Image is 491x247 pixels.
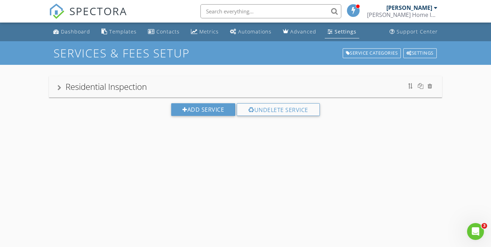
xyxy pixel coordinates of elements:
a: Dashboard [50,25,93,38]
h1: SERVICES & FEES SETUP [54,47,437,59]
a: Automations (Basic) [227,25,274,38]
div: Contacts [156,28,180,35]
a: SPECTORA [49,10,127,24]
div: Automations [238,28,272,35]
div: Settings [403,48,437,58]
a: Metrics [188,25,222,38]
div: Undelete Service [237,103,320,116]
div: Davis Home Inspections LLC [367,11,437,18]
div: Metrics [199,28,219,35]
div: Add Service [171,103,235,116]
div: Advanced [290,28,316,35]
div: Residential Inspection [66,81,147,92]
div: Service Categories [343,48,401,58]
a: Support Center [387,25,441,38]
iframe: Intercom live chat [467,223,484,240]
span: 3 [481,223,487,229]
span: SPECTORA [69,4,127,18]
div: Dashboard [61,28,90,35]
div: Settings [335,28,356,35]
div: Templates [109,28,137,35]
input: Search everything... [200,4,341,18]
a: Advanced [280,25,319,38]
a: Templates [99,25,139,38]
a: Service Categories [342,48,402,59]
img: The Best Home Inspection Software - Spectora [49,4,64,19]
a: Contacts [145,25,182,38]
div: [PERSON_NAME] [386,4,432,11]
div: Support Center [397,28,438,35]
a: Settings [325,25,359,38]
a: Settings [403,48,437,59]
